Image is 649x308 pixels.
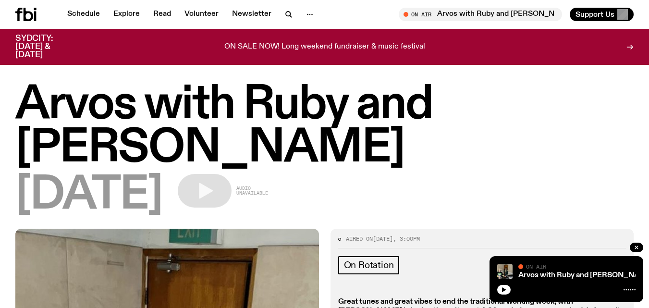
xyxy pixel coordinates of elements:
[147,8,177,21] a: Read
[526,263,546,270] span: On Air
[179,8,224,21] a: Volunteer
[15,84,634,170] h1: Arvos with Ruby and [PERSON_NAME]
[373,235,393,243] span: [DATE]
[15,174,162,217] span: [DATE]
[576,10,614,19] span: Support Us
[236,186,268,196] span: Audio unavailable
[61,8,106,21] a: Schedule
[338,256,400,274] a: On Rotation
[224,43,425,51] p: ON SALE NOW! Long weekend fundraiser & music festival
[108,8,146,21] a: Explore
[570,8,634,21] button: Support Us
[15,35,77,59] h3: SYDCITY: [DATE] & [DATE]
[399,8,562,21] button: On AirArvos with Ruby and [PERSON_NAME]
[226,8,277,21] a: Newsletter
[497,264,513,279] img: Ruby wears a Collarbones t shirt and pretends to play the DJ decks, Al sings into a pringles can....
[344,260,394,271] span: On Rotation
[346,235,373,243] span: Aired on
[393,235,420,243] span: , 3:00pm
